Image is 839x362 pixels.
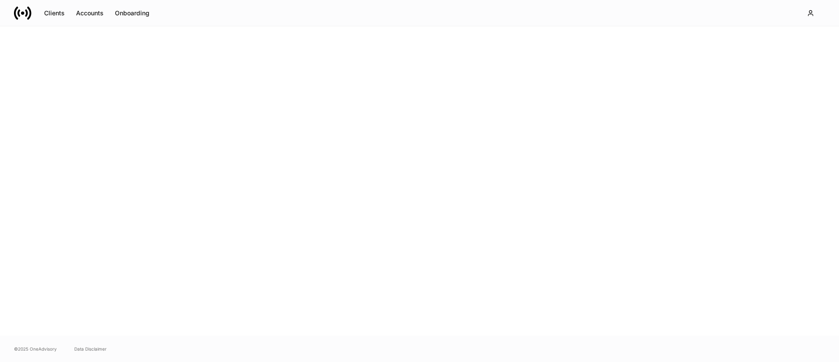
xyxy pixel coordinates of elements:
a: Data Disclaimer [74,345,107,352]
button: Clients [38,6,70,20]
button: Accounts [70,6,109,20]
div: Accounts [76,10,104,16]
div: Clients [44,10,65,16]
span: © 2025 OneAdvisory [14,345,57,352]
div: Onboarding [115,10,149,16]
button: Onboarding [109,6,155,20]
